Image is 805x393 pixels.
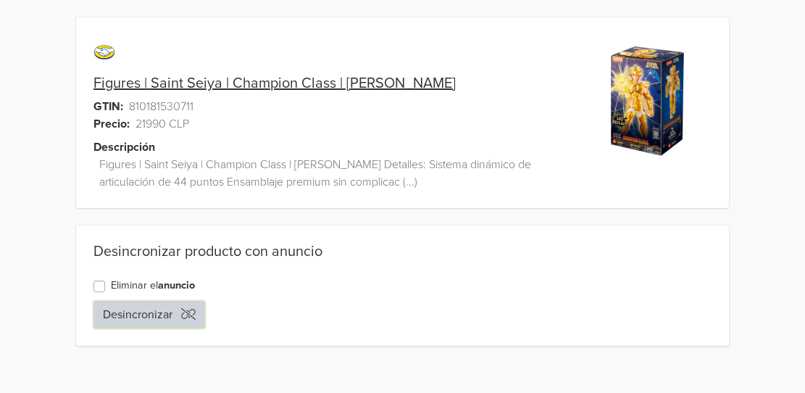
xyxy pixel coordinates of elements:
span: Precio: [93,115,130,133]
span: GTIN: [93,98,123,115]
a: anuncio [158,279,195,291]
img: product_image [593,46,702,156]
a: Figures | Saint Seiya | Champion Class | [PERSON_NAME] [93,75,456,92]
span: 21990 CLP [135,115,189,133]
span: Descripción [93,138,155,156]
span: 810181530711 [129,98,193,115]
label: Eliminar el [111,278,195,294]
button: Desincronizar [93,301,205,328]
div: Desincronizar producto con anuncio [93,243,712,260]
span: Figures | Saint Seiya | Champion Class | [PERSON_NAME] Detalles: Sistema dinámico de articulación... [99,156,583,191]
